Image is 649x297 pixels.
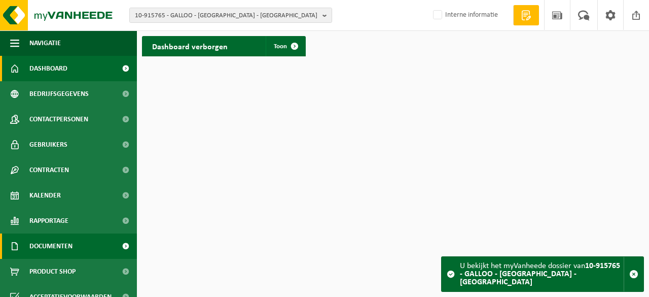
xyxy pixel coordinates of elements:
[431,8,498,23] label: Interne informatie
[266,36,305,56] a: Toon
[29,107,88,132] span: Contactpersonen
[135,8,318,23] span: 10-915765 - GALLOO - [GEOGRAPHIC_DATA] - [GEOGRAPHIC_DATA]
[29,56,67,81] span: Dashboard
[29,208,68,234] span: Rapportage
[29,132,67,157] span: Gebruikers
[274,43,287,50] span: Toon
[142,36,238,56] h2: Dashboard verborgen
[29,157,69,183] span: Contracten
[460,262,620,286] strong: 10-915765 - GALLOO - [GEOGRAPHIC_DATA] - [GEOGRAPHIC_DATA]
[460,257,624,291] div: U bekijkt het myVanheede dossier van
[29,183,61,208] span: Kalender
[29,259,76,284] span: Product Shop
[29,81,89,107] span: Bedrijfsgegevens
[29,30,61,56] span: Navigatie
[29,234,73,259] span: Documenten
[129,8,332,23] button: 10-915765 - GALLOO - [GEOGRAPHIC_DATA] - [GEOGRAPHIC_DATA]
